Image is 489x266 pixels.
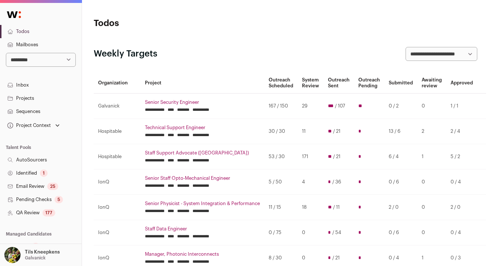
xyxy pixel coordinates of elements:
td: 6 / 4 [384,144,417,170]
th: Organization [94,73,141,94]
td: 0 [298,220,324,245]
span: / 107 [335,103,345,109]
td: Hospitable [94,144,141,170]
td: IonQ [94,195,141,220]
td: 0 / 6 [384,220,417,245]
img: 6689865-medium_jpg [4,247,20,263]
td: 0 [417,170,446,195]
th: Submitted [384,73,417,94]
td: 167 / 150 [264,94,298,119]
th: System Review [298,73,324,94]
td: 29 [298,94,324,119]
a: Technical Support Engineer [145,125,260,131]
td: 5 / 50 [264,170,298,195]
td: Hospitable [94,119,141,144]
div: Project Context [6,123,51,128]
span: / 36 [332,179,341,185]
td: 0 / 4 [446,220,477,245]
td: 1 [417,144,446,170]
td: 0 [417,195,446,220]
div: 25 [47,183,58,190]
button: Open dropdown [6,120,61,131]
td: 0 / 6 [384,170,417,195]
button: Open dropdown [3,247,61,263]
td: 30 / 30 [264,119,298,144]
th: Outreach Scheduled [264,73,298,94]
th: Approved [446,73,477,94]
span: / 54 [332,230,341,236]
a: Staff Data Engineer [145,226,260,232]
div: 177 [42,209,55,216]
p: Galvanick [25,255,45,261]
span: / 21 [333,154,340,160]
td: 5 / 2 [446,144,477,170]
td: 13 / 6 [384,119,417,144]
td: Galvanick [94,94,141,119]
td: 0 / 2 [384,94,417,119]
td: 2 / 0 [446,195,477,220]
td: 0 [417,94,446,119]
td: 11 [298,119,324,144]
td: 171 [298,144,324,170]
td: 4 [298,170,324,195]
td: 53 / 30 [264,144,298,170]
a: Senior Physicist - System Integration & Performance [145,201,260,207]
td: 18 [298,195,324,220]
a: Senior Security Engineer [145,99,260,105]
td: 0 / 75 [264,220,298,245]
th: Outreach Sent [324,73,354,94]
th: Outreach Pending [354,73,384,94]
th: Awaiting review [417,73,446,94]
td: IonQ [94,220,141,245]
td: 0 [417,220,446,245]
td: 2 / 0 [384,195,417,220]
a: Manager, Photonic Interconnects [145,251,260,257]
span: / 21 [332,255,340,261]
a: Staff Support Advocate ([GEOGRAPHIC_DATA]) [145,150,260,156]
div: 5 [55,196,63,203]
span: / 21 [333,128,340,134]
td: 1 / 1 [446,94,477,119]
img: Wellfound [3,7,25,22]
p: Tils Kneepkens [25,249,60,255]
td: 2 / 4 [446,119,477,144]
td: 11 / 15 [264,195,298,220]
span: / 11 [333,204,340,210]
td: 0 / 4 [446,170,477,195]
h2: Weekly Targets [94,48,157,60]
a: Senior Staff Opto-Mechanical Engineer [145,175,260,181]
div: 1 [32,243,40,250]
td: IonQ [94,170,141,195]
div: 1 [40,170,48,177]
th: Project [141,73,264,94]
td: 2 [417,119,446,144]
h1: Todos [94,18,221,29]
